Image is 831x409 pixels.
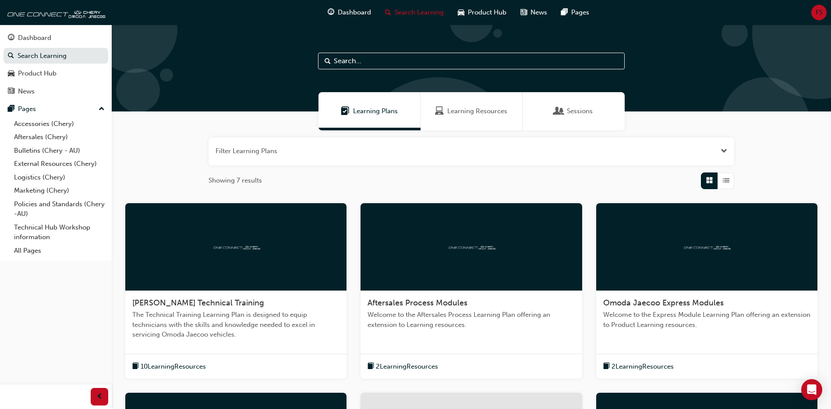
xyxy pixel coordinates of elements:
img: oneconnect [447,242,495,251]
button: book-icon2LearningResources [603,361,674,372]
span: News [530,7,547,18]
span: guage-icon [328,7,334,18]
span: Sessions [567,106,593,116]
span: Omoda Jaecoo Express Modules [603,298,724,308]
button: Open the filter [721,146,727,156]
a: SessionsSessions [523,92,625,130]
a: Dashboard [4,30,108,46]
span: Learning Plans [353,106,398,116]
span: pages-icon [8,105,14,113]
a: Marketing (Chery) [11,184,108,197]
span: book-icon [368,361,374,372]
a: Product Hub [4,65,108,82]
span: Search Learning [395,7,444,18]
span: Showing 7 results [209,176,262,186]
a: Aftersales (Chery) [11,130,108,144]
span: Sessions [555,106,563,116]
a: External Resources (Chery) [11,157,108,171]
div: News [18,86,35,97]
button: DashboardSearch LearningProduct HubNews [4,28,108,101]
input: Search... [318,53,625,69]
span: Welcome to the Express Module Learning Plan offering an extension to Product Learning resources. [603,310,810,330]
span: FS [816,7,823,18]
a: Search Learning [4,48,108,64]
span: up-icon [99,104,105,115]
button: Pages [4,101,108,117]
button: book-icon2LearningResources [368,361,438,372]
span: List [723,176,729,186]
a: Bulletins (Chery - AU) [11,144,108,158]
span: news-icon [520,7,527,18]
span: book-icon [132,361,139,372]
span: Product Hub [468,7,506,18]
a: oneconnect[PERSON_NAME] Technical TrainingThe Technical Training Learning Plan is designed to equ... [125,203,347,379]
span: news-icon [8,88,14,96]
span: search-icon [385,7,391,18]
div: Dashboard [18,33,51,43]
span: Grid [706,176,713,186]
a: Technical Hub Workshop information [11,221,108,244]
a: Learning PlansLearning Plans [318,92,421,130]
span: Welcome to the Aftersales Process Learning Plan offering an extension to Learning resources. [368,310,575,330]
span: 2 Learning Resources [376,362,438,372]
span: Learning Plans [341,106,350,116]
span: Learning Resources [447,106,507,116]
a: Learning ResourcesLearning Resources [421,92,523,130]
span: car-icon [8,70,14,78]
a: pages-iconPages [554,4,596,22]
span: Dashboard [338,7,371,18]
div: Pages [18,104,36,114]
span: Pages [571,7,589,18]
span: Search [325,56,331,66]
span: Aftersales Process Modules [368,298,467,308]
a: news-iconNews [513,4,554,22]
a: News [4,83,108,100]
img: oneconnect [4,4,105,21]
a: search-iconSearch Learning [378,4,451,22]
a: Accessories (Chery) [11,117,108,131]
a: Logistics (Chery) [11,171,108,184]
span: pages-icon [561,7,568,18]
a: All Pages [11,244,108,258]
span: car-icon [458,7,464,18]
span: [PERSON_NAME] Technical Training [132,298,264,308]
a: oneconnectAftersales Process ModulesWelcome to the Aftersales Process Learning Plan offering an e... [361,203,582,379]
button: FS [811,5,827,20]
span: The Technical Training Learning Plan is designed to equip technicians with the skills and knowled... [132,310,339,340]
a: Policies and Standards (Chery -AU) [11,197,108,221]
span: prev-icon [96,391,103,402]
span: Learning Resources [435,106,444,116]
span: guage-icon [8,34,14,42]
img: oneconnect [212,242,260,251]
span: 2 Learning Resources [612,362,674,372]
img: oneconnect [682,242,731,251]
button: book-icon10LearningResources [132,361,206,372]
span: book-icon [603,361,610,372]
span: 10 Learning Resources [141,362,206,372]
a: oneconnectOmoda Jaecoo Express ModulesWelcome to the Express Module Learning Plan offering an ext... [596,203,817,379]
div: Product Hub [18,68,57,79]
span: search-icon [8,52,14,60]
div: Open Intercom Messenger [801,379,822,400]
a: car-iconProduct Hub [451,4,513,22]
a: guage-iconDashboard [321,4,378,22]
